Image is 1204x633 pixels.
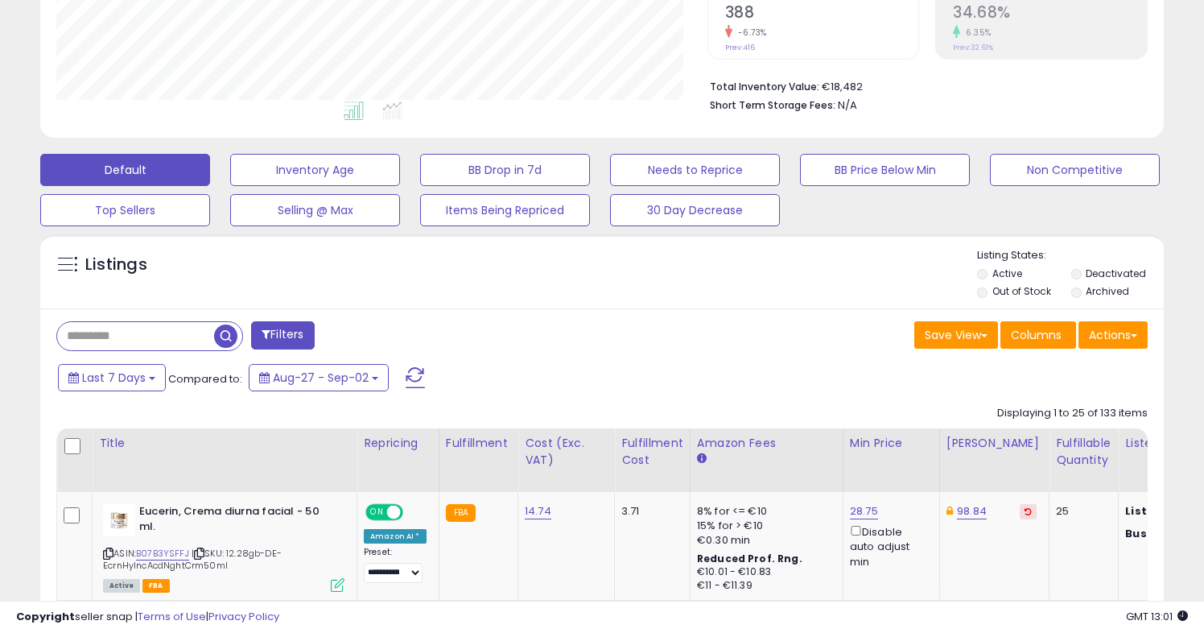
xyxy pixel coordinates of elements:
li: €18,482 [710,76,1136,95]
span: All listings currently available for purchase on Amazon [103,579,140,593]
div: Min Price [850,435,933,452]
button: Needs to Reprice [610,154,780,186]
button: Aug-27 - Sep-02 [249,364,389,391]
div: €0.30 min [697,533,831,548]
div: Cost (Exc. VAT) [525,435,608,469]
button: Save View [914,321,998,349]
span: Aug-27 - Sep-02 [273,370,369,386]
small: Prev: 416 [725,43,755,52]
div: Repricing [364,435,432,452]
h5: Listings [85,254,147,276]
div: Title [99,435,350,452]
button: Non Competitive [990,154,1160,186]
div: 25 [1056,504,1106,519]
small: FBA [446,504,476,522]
div: Amazon Fees [697,435,836,452]
button: 30 Day Decrease [610,194,780,226]
b: Eucerin, Crema diurna facial - 50 ml. [139,504,335,538]
h2: 388 [725,3,919,25]
button: Inventory Age [230,154,400,186]
img: 31cV3vr-U4L._SL40_.jpg [103,504,135,536]
span: Last 7 Days [82,370,146,386]
small: Amazon Fees. [697,452,707,466]
button: Default [40,154,210,186]
small: -6.73% [732,27,767,39]
div: €10.01 - €10.83 [697,565,831,579]
button: BB Drop in 7d [420,154,590,186]
div: Fulfillable Quantity [1056,435,1111,469]
div: Fulfillment Cost [621,435,683,469]
button: Items Being Repriced [420,194,590,226]
a: 14.74 [525,503,551,519]
div: [PERSON_NAME] [946,435,1042,452]
button: Last 7 Days [58,364,166,391]
h2: 34.68% [953,3,1147,25]
span: ON [367,506,387,519]
a: 98.84 [957,503,987,519]
button: Columns [1000,321,1076,349]
button: Actions [1078,321,1148,349]
strong: Copyright [16,609,75,624]
label: Deactivated [1086,267,1146,280]
a: Privacy Policy [208,609,279,624]
div: Preset: [364,547,427,583]
label: Archived [1086,284,1129,298]
label: Out of Stock [992,284,1051,298]
span: OFF [401,506,427,519]
div: seller snap | | [16,610,279,625]
div: Amazon AI * [364,529,427,544]
span: Columns [1011,327,1062,343]
button: Top Sellers [40,194,210,226]
div: Fulfillment [446,435,511,452]
div: Disable auto adjust min [850,523,927,569]
div: Displaying 1 to 25 of 133 items [997,406,1148,421]
button: Selling @ Max [230,194,400,226]
span: N/A [838,97,857,113]
button: BB Price Below Min [800,154,970,186]
span: 2025-09-10 13:01 GMT [1126,609,1188,624]
div: 3.71 [621,504,678,519]
button: Filters [251,321,314,350]
b: Reduced Prof. Rng. [697,552,802,565]
b: Short Term Storage Fees: [710,98,835,112]
a: 28.75 [850,503,878,519]
a: B07B3YSFFJ [136,547,189,561]
small: 6.35% [960,27,992,39]
div: ASIN: [103,504,344,590]
p: Listing States: [977,248,1164,263]
small: Prev: 32.61% [953,43,993,52]
a: Terms of Use [138,609,206,624]
div: €11 - €11.39 [697,579,831,593]
span: FBA [142,579,170,593]
div: 15% for > €10 [697,519,831,533]
b: Listed Price: [1125,503,1198,519]
span: Compared to: [168,371,242,387]
b: Total Inventory Value: [710,80,819,93]
span: | SKU: 12.28gb-DE-EcrnHylncAcdNghtCrm50ml [103,547,282,571]
label: Active [992,267,1022,280]
div: 8% for <= €10 [697,504,831,519]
